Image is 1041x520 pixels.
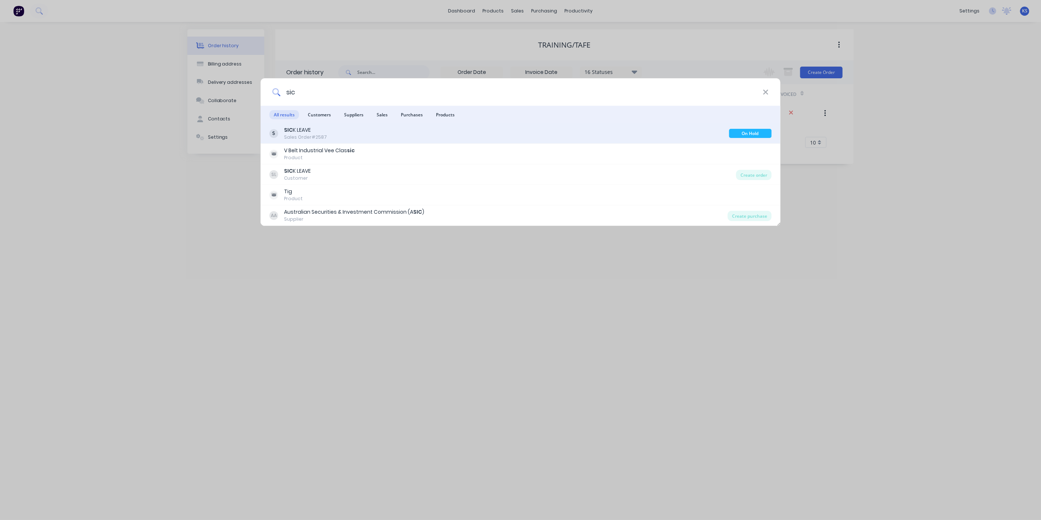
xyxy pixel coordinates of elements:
div: Product [284,195,303,202]
div: K LEAVE [284,167,311,175]
span: Suppliers [340,110,368,119]
b: SIC [413,208,422,216]
div: On Hold [729,129,772,138]
div: Supplier [284,216,424,222]
div: Create order [736,170,772,180]
div: Sales Order #2587 [284,134,327,141]
input: Start typing a customer or supplier name to create a new order... [280,78,763,106]
span: Purchases [396,110,427,119]
div: AA [269,211,278,220]
div: Tig [284,188,303,195]
b: SIC [284,126,293,134]
div: SL [269,170,278,179]
div: Product [284,154,355,161]
span: All results [269,110,299,119]
div: K LEAVE [284,126,327,134]
span: Products [432,110,459,119]
b: sic [347,147,355,154]
b: SIC [284,167,293,175]
span: Customers [303,110,335,119]
span: Sales [372,110,392,119]
div: V Belt Industrial Vee Clas [284,147,355,154]
div: Create purchase [728,211,772,221]
div: Australian Securities & Investment Commission (A ) [284,208,424,216]
div: Customer [284,175,311,182]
